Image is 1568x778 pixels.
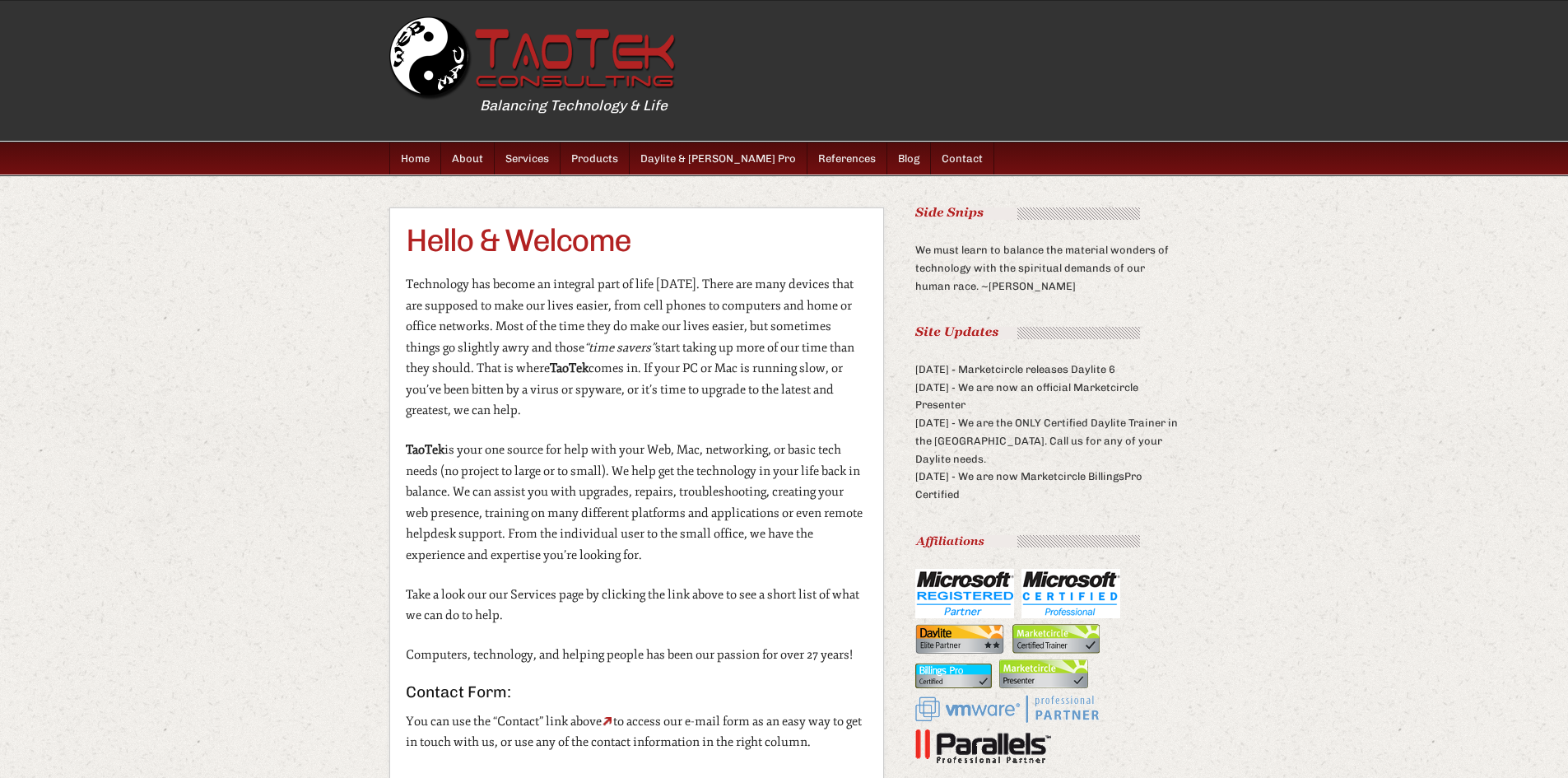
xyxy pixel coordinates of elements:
[1012,624,1100,654] img: Marketcircle Certified Trainer
[887,142,931,175] a: Blog
[915,729,1051,766] img: Parallels Professional Partner
[441,142,495,175] a: About
[915,327,1140,339] img: TT1_header_siteupdates
[915,569,1014,618] img: Microsoft Registered Partner
[915,624,1004,654] img: Daylite Elite Partner
[602,716,613,726] img: Up Arrow
[406,440,868,566] p: is your one source for help with your Web, Mac, networking, or basic tech needs (no project to la...
[915,664,992,688] img: BillingsPro Certified
[390,142,441,175] a: Home
[630,142,807,175] a: Daylite & [PERSON_NAME] Pro
[915,693,1100,724] img: VMWare Professional Partner
[495,142,561,175] a: Services
[406,685,868,753] p: You can use the “Contact” link above to access our e-mail form as an easy way to get in touch wit...
[406,225,868,256] h1: Hello & Welcome
[406,645,868,666] p: Computers, technology, and helping people has been our passion for over 27 years!
[389,16,677,101] a: [DOMAIN_NAME]
[1021,569,1120,618] img: Microsoft Certified Professional
[915,535,1140,547] img: TT1_header_affiliations
[406,442,444,458] strong: TaoTek
[406,585,868,627] p: Take a look our our Services page by clicking the link above to see a short list of what we can d...
[915,207,1179,295] div: We must learn to balance the material wonders of technology with the spiritual demands of our hum...
[915,207,1140,220] img: TT1_header_sidesnips
[999,659,1088,688] img: Marketcircle Presenter
[550,361,589,376] strong: TaoTek
[480,94,1270,118] p: Balancing Technology & Life
[931,142,994,175] a: Contact
[807,142,887,175] a: References
[915,327,1179,504] div: [DATE] - Marketcircle releases Daylite 6 [DATE] - We are now an official Marketcircle Presenter [...
[561,142,630,175] a: Products
[406,274,868,422] p: Technology has become an integral part of life [DATE]. There are many devices that are supposed t...
[584,340,655,356] em: “time savers”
